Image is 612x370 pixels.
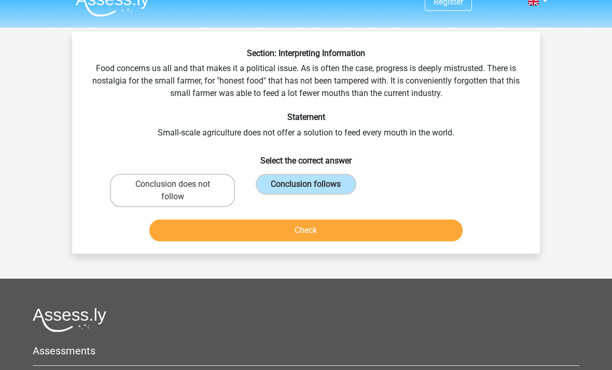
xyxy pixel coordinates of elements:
h6: Section: Interpreting Information [89,48,523,58]
h6: Select the correct answer [89,147,523,166]
button: Check [149,220,463,241]
img: Assessly logo [33,308,106,332]
label: Conclusion follows [256,174,356,195]
h5: Assessments [33,345,579,357]
h6: Statement [89,112,523,122]
div: Food concerns us all and that makes it a political issue. As is often the case, progress is deepl... [76,48,536,245]
label: Conclusion does not follow [110,174,235,207]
